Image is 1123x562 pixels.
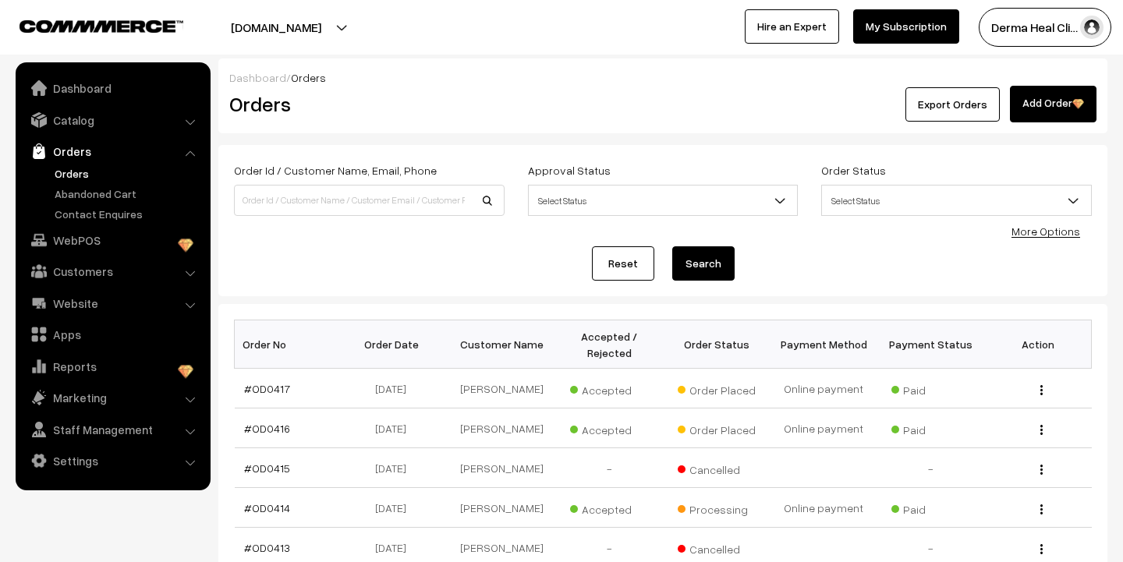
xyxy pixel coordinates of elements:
[1080,16,1104,39] img: user
[1040,425,1043,435] img: Menu
[770,408,877,448] td: Online payment
[663,320,770,369] th: Order Status
[529,187,798,214] span: Select Status
[342,320,448,369] th: Order Date
[235,320,342,369] th: Order No
[570,378,648,398] span: Accepted
[342,448,448,488] td: [DATE]
[19,226,205,254] a: WebPOS
[19,447,205,475] a: Settings
[678,418,756,438] span: Order Placed
[1010,86,1096,122] a: Add Order
[853,9,959,44] a: My Subscription
[19,16,156,34] a: COMMMERCE
[745,9,839,44] a: Hire an Expert
[19,74,205,102] a: Dashboard
[770,488,877,528] td: Online payment
[244,422,290,435] a: #OD0416
[770,320,877,369] th: Payment Method
[448,448,555,488] td: [PERSON_NAME]
[342,488,448,528] td: [DATE]
[244,541,290,554] a: #OD0413
[342,369,448,408] td: [DATE]
[570,418,648,438] span: Accepted
[891,378,969,398] span: Paid
[19,20,183,32] img: COMMMERCE
[891,497,969,518] span: Paid
[877,448,984,488] td: -
[528,162,611,178] label: Approval Status
[1040,544,1043,554] img: Menu
[979,8,1111,47] button: Derma Heal Cli…
[19,289,205,317] a: Website
[234,185,505,216] input: Order Id / Customer Name / Customer Email / Customer Phone
[244,461,290,475] a: #OD0415
[19,106,205,134] a: Catalog
[877,320,984,369] th: Payment Status
[448,488,555,528] td: [PERSON_NAME]
[1011,224,1080,238] a: More Options
[51,206,205,222] a: Contact Enquires
[984,320,1091,369] th: Action
[592,246,654,281] a: Reset
[19,384,205,412] a: Marketing
[51,165,205,182] a: Orders
[678,378,756,398] span: Order Placed
[448,369,555,408] td: [PERSON_NAME]
[229,92,503,116] h2: Orders
[570,497,648,518] span: Accepted
[51,186,205,202] a: Abandoned Cart
[19,257,205,285] a: Customers
[891,418,969,438] span: Paid
[19,320,205,348] a: Apps
[19,415,205,444] a: Staff Management
[342,408,448,448] td: [DATE]
[244,382,290,395] a: #OD0417
[678,497,756,518] span: Processing
[229,71,286,84] a: Dashboard
[672,246,735,281] button: Search
[176,8,376,47] button: [DOMAIN_NAME]
[229,69,1096,86] div: /
[770,369,877,408] td: Online payment
[1040,504,1043,514] img: Menu
[528,185,799,216] span: Select Status
[244,501,290,514] a: #OD0414
[678,458,756,478] span: Cancelled
[1040,465,1043,475] img: Menu
[19,137,205,165] a: Orders
[448,320,555,369] th: Customer Name
[291,71,326,84] span: Orders
[1040,385,1043,395] img: Menu
[234,162,437,178] label: Order Id / Customer Name, Email, Phone
[905,87,1000,122] button: Export Orders
[821,185,1092,216] span: Select Status
[678,537,756,557] span: Cancelled
[19,352,205,380] a: Reports
[822,187,1091,214] span: Select Status
[556,448,663,488] td: -
[556,320,663,369] th: Accepted / Rejected
[448,408,555,448] td: [PERSON_NAME]
[821,162,886,178] label: Order Status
